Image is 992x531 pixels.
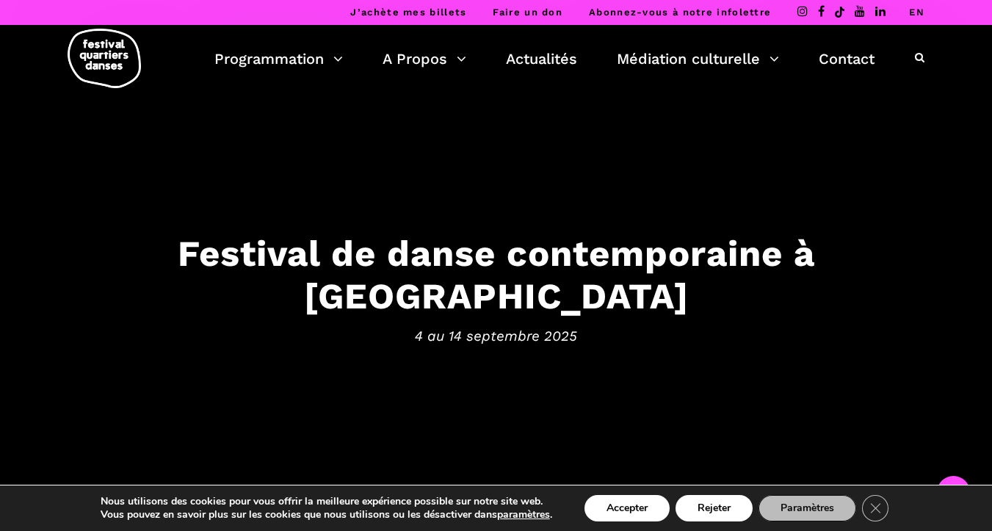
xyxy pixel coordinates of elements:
[506,46,577,71] a: Actualités
[41,325,952,347] span: 4 au 14 septembre 2025
[41,231,952,318] h3: Festival de danse contemporaine à [GEOGRAPHIC_DATA]
[909,7,924,18] a: EN
[584,495,670,521] button: Accepter
[617,46,779,71] a: Médiation culturelle
[350,7,466,18] a: J’achète mes billets
[862,495,888,521] button: Close GDPR Cookie Banner
[497,508,550,521] button: paramètres
[383,46,466,71] a: A Propos
[101,508,552,521] p: Vous pouvez en savoir plus sur les cookies que nous utilisons ou les désactiver dans .
[101,495,552,508] p: Nous utilisons des cookies pour vous offrir la meilleure expérience possible sur notre site web.
[214,46,343,71] a: Programmation
[819,46,875,71] a: Contact
[68,29,141,88] img: logo-fqd-med
[676,495,753,521] button: Rejeter
[589,7,771,18] a: Abonnez-vous à notre infolettre
[493,7,562,18] a: Faire un don
[759,495,856,521] button: Paramètres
